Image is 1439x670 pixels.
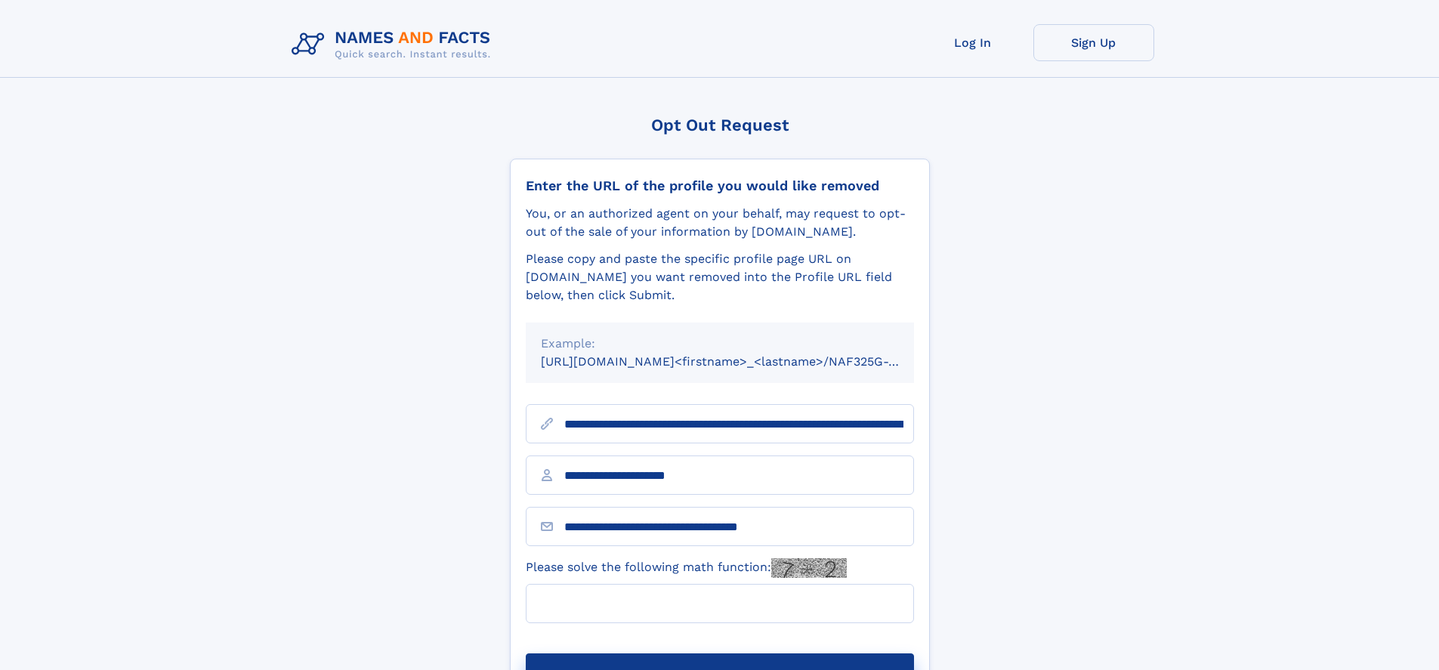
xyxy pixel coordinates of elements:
a: Sign Up [1033,24,1154,61]
div: Please copy and paste the specific profile page URL on [DOMAIN_NAME] you want removed into the Pr... [526,250,914,304]
div: Example: [541,335,899,353]
div: Opt Out Request [510,116,930,134]
img: Logo Names and Facts [286,24,503,65]
div: You, or an authorized agent on your behalf, may request to opt-out of the sale of your informatio... [526,205,914,241]
small: [URL][DOMAIN_NAME]<firstname>_<lastname>/NAF325G-xxxxxxxx [541,354,943,369]
div: Enter the URL of the profile you would like removed [526,178,914,194]
label: Please solve the following math function: [526,558,847,578]
a: Log In [912,24,1033,61]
